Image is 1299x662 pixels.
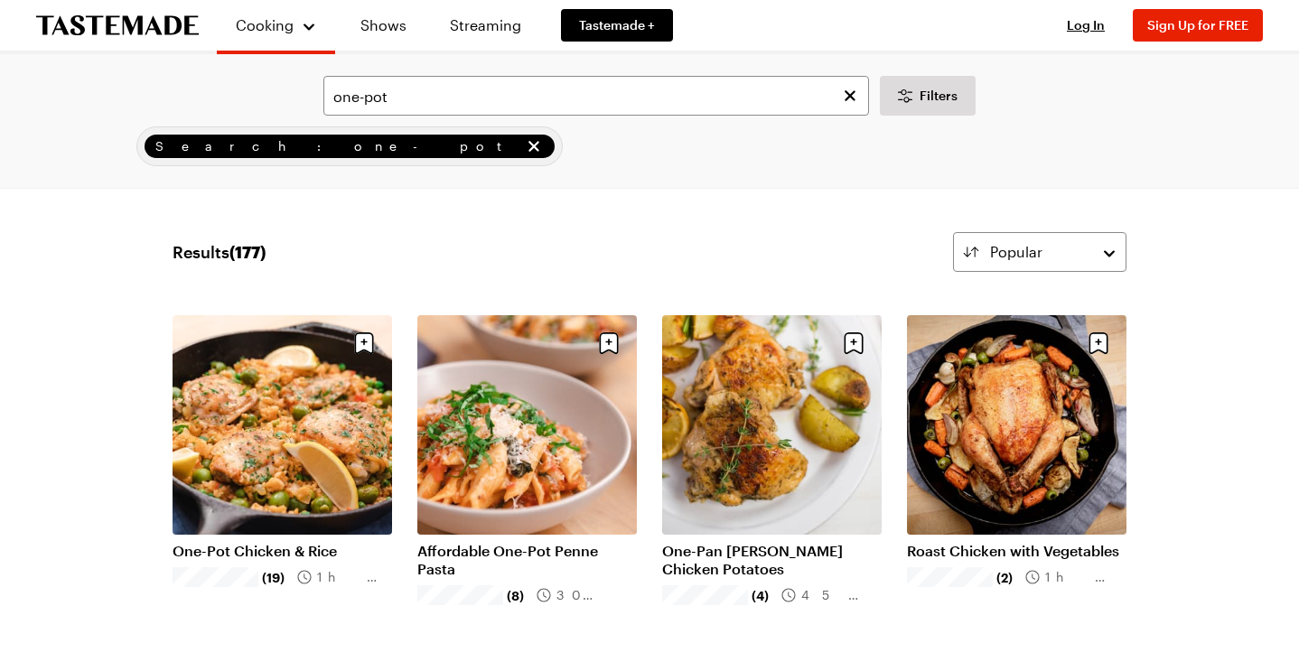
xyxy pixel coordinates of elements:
[236,16,294,33] span: Cooking
[155,136,520,156] span: Search: one-pot
[990,241,1042,263] span: Popular
[953,232,1126,272] button: Popular
[173,542,392,560] a: One-Pot Chicken & Rice
[880,76,976,116] button: Desktop filters
[1081,326,1116,360] button: Save recipe
[561,9,673,42] a: Tastemade +
[36,15,199,36] a: To Tastemade Home Page
[347,326,381,360] button: Save recipe
[229,242,266,262] span: ( 177 )
[417,542,637,578] a: Affordable One-Pot Penne Pasta
[840,86,860,106] button: Clear search
[592,326,626,360] button: Save recipe
[662,542,882,578] a: One-Pan [PERSON_NAME] Chicken Potatoes
[524,136,544,156] button: remove Search: one-pot
[1133,9,1263,42] button: Sign Up for FREE
[173,239,266,265] span: Results
[920,87,958,105] span: Filters
[1067,17,1105,33] span: Log In
[836,326,871,360] button: Save recipe
[1147,17,1248,33] span: Sign Up for FREE
[235,7,317,43] button: Cooking
[1050,16,1122,34] button: Log In
[579,16,655,34] span: Tastemade +
[907,542,1126,560] a: Roast Chicken with Vegetables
